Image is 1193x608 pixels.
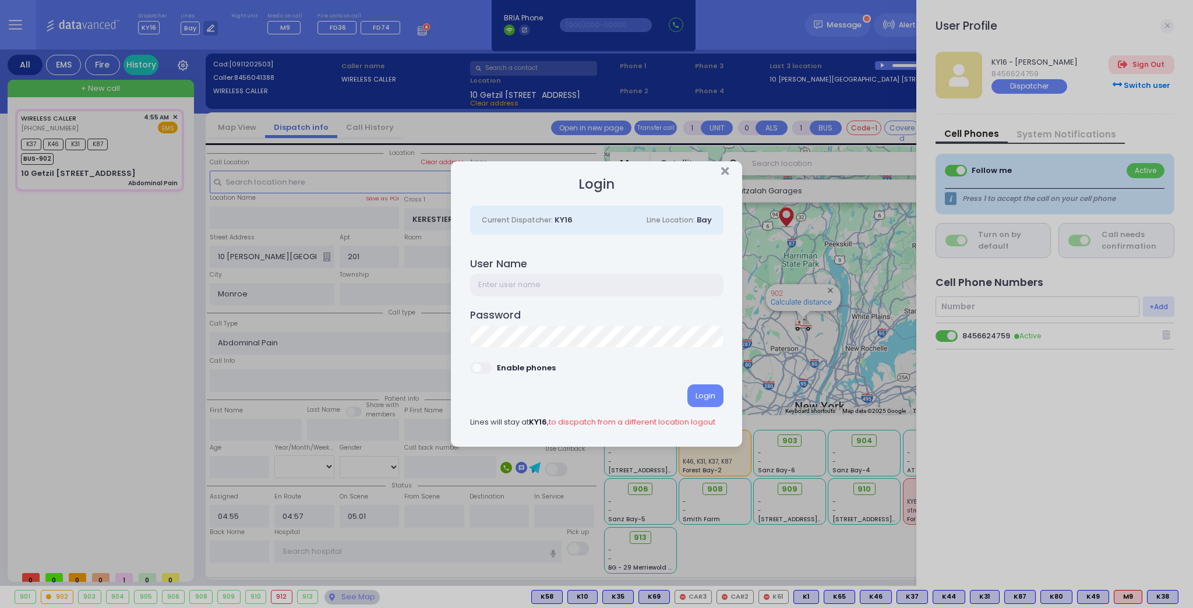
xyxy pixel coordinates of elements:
span: KY16 [555,214,573,225]
h2: Login [578,176,615,192]
div: Login [687,384,723,406]
input: Enter user name [470,274,723,296]
h4: User Name [470,258,723,270]
span: Lines will stay at , [470,416,715,428]
button: Close [721,165,729,177]
span: KY16 [529,416,547,427]
div: Enable phones [497,362,556,374]
a: to discpatch from a different location logout [549,416,715,427]
span: Bay [697,214,712,225]
h4: Password [470,309,723,321]
span: Line Location: [647,215,695,225]
span: Current Dispatcher: [482,215,553,225]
